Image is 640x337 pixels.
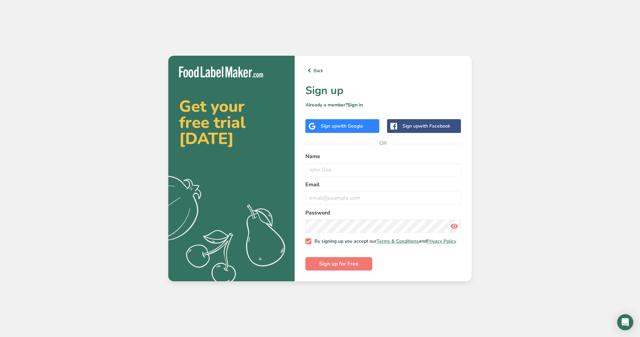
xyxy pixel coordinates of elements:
div: Sign up [321,123,363,130]
a: Sign in [347,102,363,108]
div: Sign up [402,123,450,130]
h2: Get your free trial [DATE] [179,98,284,147]
span: By signing up you accept our and [311,238,457,244]
span: with Facebook [419,123,450,129]
div: Open Intercom Messenger [617,314,633,330]
input: email@example.com [305,191,461,205]
label: Password [305,209,461,217]
a: Back [305,66,461,75]
p: Already a member? [305,101,461,108]
input: John Doe [305,163,461,177]
span: Sign up for Free [319,260,358,268]
a: Terms & Conditions [377,238,419,244]
a: Privacy Policy [427,238,456,244]
span: with Google [337,123,363,129]
h1: Sign up [305,83,461,99]
button: Sign up for Free [305,257,372,271]
span: OR [373,133,393,153]
label: Email [305,181,461,189]
label: Name [305,152,461,160]
img: Food Label Maker [179,66,263,78]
